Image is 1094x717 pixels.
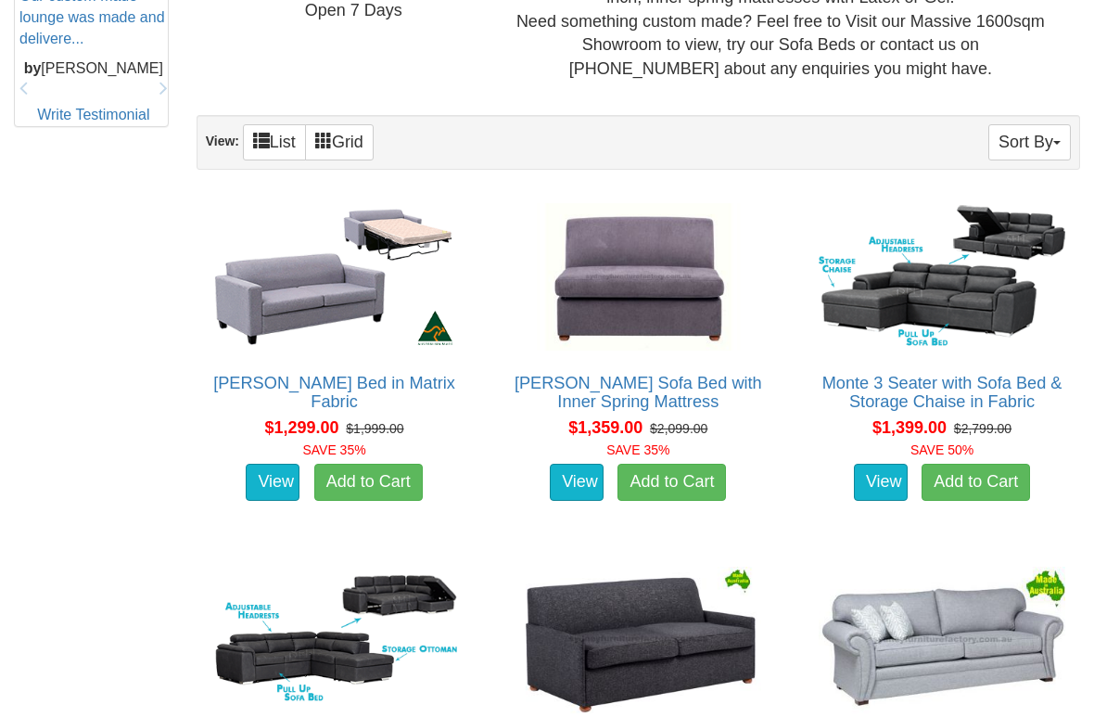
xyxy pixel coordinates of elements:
[19,59,168,81] p: [PERSON_NAME]
[854,464,908,501] a: View
[872,418,947,437] span: $1,399.00
[37,107,149,122] a: Write Testimonial
[910,442,973,457] font: SAVE 50%
[207,198,463,355] img: Emily Sofa Bed in Matrix Fabric
[606,442,669,457] font: SAVE 35%
[954,421,1011,436] del: $2,799.00
[302,442,365,457] font: SAVE 35%
[568,418,642,437] span: $1,359.00
[617,464,726,501] a: Add to Cart
[314,464,423,501] a: Add to Cart
[264,418,338,437] span: $1,299.00
[550,464,604,501] a: View
[822,374,1062,411] a: Monte 3 Seater with Sofa Bed & Storage Chaise in Fabric
[922,464,1030,501] a: Add to Cart
[24,61,42,77] b: by
[246,464,299,501] a: View
[814,198,1070,355] img: Monte 3 Seater with Sofa Bed & Storage Chaise in Fabric
[305,124,374,160] a: Grid
[650,421,707,436] del: $2,099.00
[346,421,403,436] del: $1,999.00
[243,124,306,160] a: List
[206,134,239,148] strong: View:
[515,374,762,411] a: [PERSON_NAME] Sofa Bed with Inner Spring Mattress
[510,198,766,355] img: Cleo Sofa Bed with Inner Spring Mattress
[213,374,455,411] a: [PERSON_NAME] Bed in Matrix Fabric
[988,124,1071,160] button: Sort By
